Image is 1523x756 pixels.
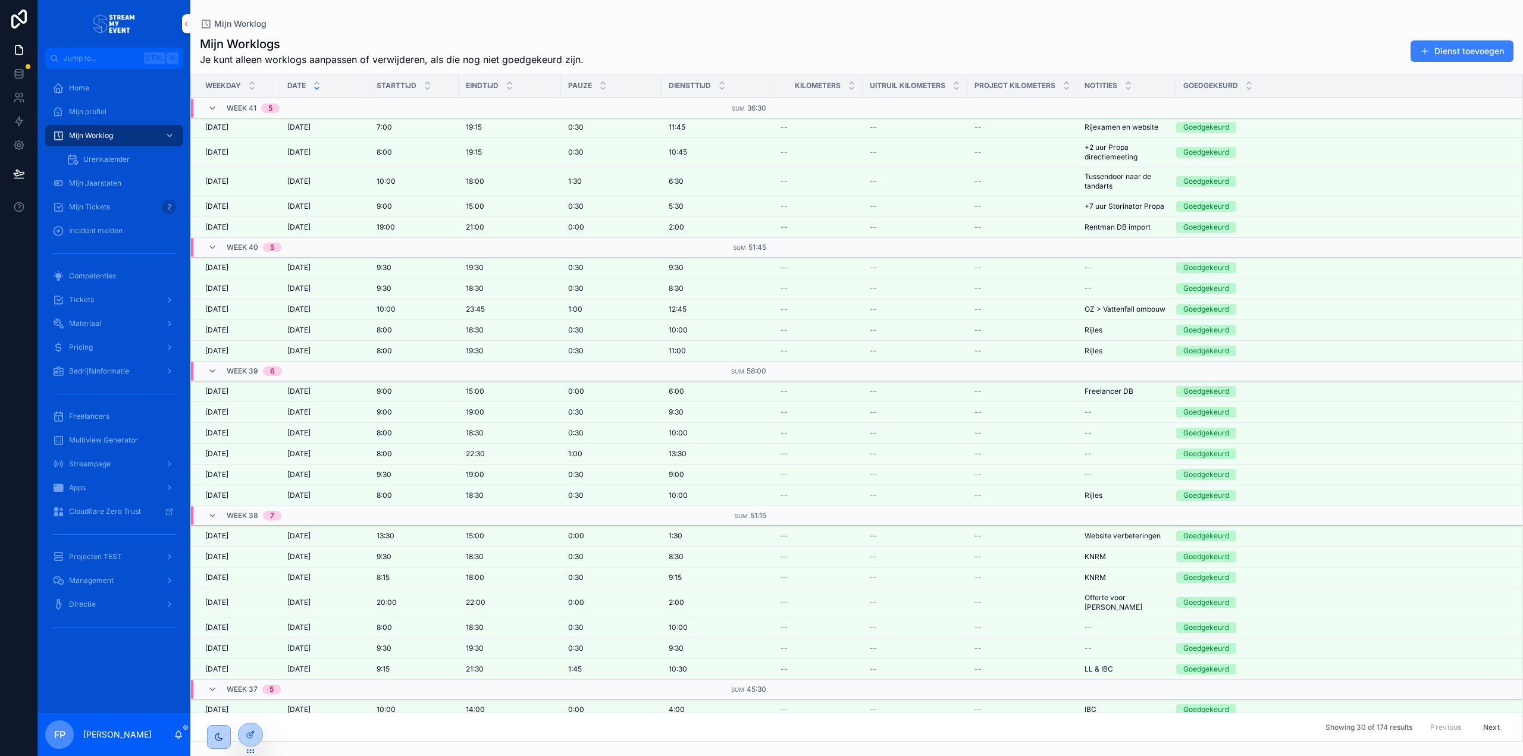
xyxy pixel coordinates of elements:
a: Urenkalender [59,149,183,170]
button: Jump to...CtrlK [45,48,183,69]
span: [DATE] [205,407,228,417]
span: -- [781,123,788,132]
span: -- [781,449,788,459]
span: Week 39 [227,366,258,376]
a: Mijn Tickets2 [45,196,183,218]
span: 22:00 [466,598,485,607]
span: Week 41 [227,103,256,113]
span: [DATE] [287,222,311,232]
span: 18:30 [466,325,484,335]
span: 18:30 [466,491,484,500]
span: -- [1085,284,1092,293]
span: -- [974,428,982,438]
span: 0:30 [568,325,584,335]
span: 1:00 [568,305,582,314]
span: [DATE] [205,222,228,232]
span: 12:45 [669,305,687,314]
span: -- [870,346,877,356]
span: -- [1085,449,1092,459]
span: KNRM [1085,552,1106,561]
span: 36:30 [747,103,766,112]
small: Sum [731,368,744,375]
span: -- [974,449,982,459]
span: 18:00 [466,177,484,186]
span: 0:30 [568,470,584,479]
span: Mijn Tickets [69,202,110,212]
span: 11:45 [669,123,685,132]
a: Pricing [45,337,183,358]
span: -- [974,148,982,157]
span: 22:30 [466,449,485,459]
div: 2 [162,200,176,214]
span: 9:30 [377,552,391,561]
span: 0:30 [568,428,584,438]
span: Apps [69,483,86,493]
span: [DATE] [287,123,311,132]
span: 18:00 [466,573,484,582]
div: 5 [270,243,274,252]
span: -- [781,531,788,541]
span: -- [781,222,788,232]
span: [DATE] [287,263,311,272]
span: -- [781,470,788,479]
span: -- [974,284,982,293]
span: 9:30 [377,470,391,479]
span: -- [781,325,788,335]
span: [DATE] [205,387,228,396]
span: 8:00 [377,148,392,157]
a: Bedrijfsinformatie [45,360,183,382]
span: 9:00 [669,470,684,479]
span: -- [974,407,982,417]
span: 10:00 [377,305,396,314]
span: 19:00 [466,470,484,479]
span: [DATE] [205,449,228,459]
small: Sum [735,513,748,519]
span: -- [781,491,788,500]
a: Apps [45,477,183,498]
span: 18:30 [466,552,484,561]
span: Mijn Worklog [69,131,113,140]
span: Rijexamen en website [1085,123,1158,132]
span: 0:00 [568,222,584,232]
span: -- [974,531,982,541]
span: 0:30 [568,123,584,132]
span: 1:00 [568,449,582,459]
span: -- [974,123,982,132]
span: -- [781,263,788,272]
span: [DATE] [287,284,311,293]
span: 21:00 [466,222,484,232]
span: [DATE] [287,470,311,479]
span: [DATE] [205,346,228,356]
span: [DATE] [205,491,228,500]
span: Multiview Generator [69,435,138,445]
span: Rijles [1085,346,1102,356]
span: KNRM [1085,573,1106,582]
span: 9:00 [377,387,392,396]
span: -- [974,222,982,232]
span: 0:30 [568,573,584,582]
span: 18:30 [466,428,484,438]
span: 9:00 [377,407,392,417]
span: -- [974,470,982,479]
a: Multiview Generator [45,429,183,451]
span: 11:00 [669,346,686,356]
span: -- [870,325,877,335]
span: [DATE] [287,387,311,396]
span: 0:30 [568,148,584,157]
span: -- [870,305,877,314]
span: K [168,54,177,63]
span: Management [69,576,114,585]
div: 5 [268,103,272,113]
span: -- [781,346,788,356]
span: Pricing [69,343,93,352]
div: 6 [270,366,275,376]
span: Incident melden [69,226,123,236]
span: 15:00 [466,531,484,541]
span: -- [870,531,877,541]
a: Cloudflare Zero Trust [45,501,183,522]
span: Home [69,83,89,93]
span: -- [870,202,877,211]
span: 9:30 [669,263,684,272]
span: -- [974,491,982,500]
span: [DATE] [287,148,311,157]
